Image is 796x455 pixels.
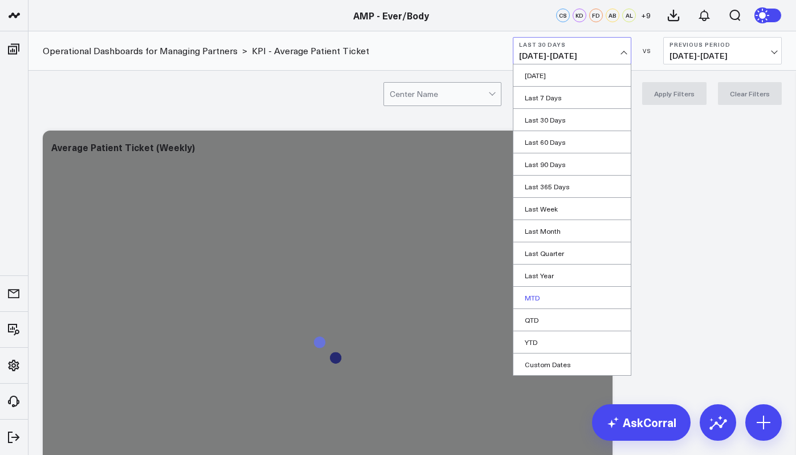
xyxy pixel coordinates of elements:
div: KD [573,9,586,22]
a: Last 365 Days [513,176,631,197]
a: Last Month [513,220,631,242]
a: [DATE] [513,64,631,86]
span: + 9 [641,11,651,19]
span: [DATE] - [DATE] [519,51,625,60]
a: AskCorral [592,404,691,441]
b: Previous Period [670,41,775,48]
a: Last Week [513,198,631,220]
a: Custom Dates [513,354,631,375]
a: QTD [513,309,631,331]
button: Clear Filters [718,82,782,105]
a: YTD [513,331,631,353]
a: MTD [513,287,631,308]
a: AMP - Ever/Body [353,9,429,22]
button: +9 [639,9,652,22]
div: Average Patient Ticket (Weekly) [51,141,195,153]
a: Last 7 Days [513,87,631,108]
b: Last 30 Days [519,41,625,48]
a: Last Quarter [513,242,631,264]
a: Last 30 Days [513,109,631,131]
a: Operational Dashboards for Managing Partners [43,44,238,57]
button: Previous Period[DATE]-[DATE] [663,37,782,64]
a: Last 90 Days [513,153,631,175]
button: Last 30 Days[DATE]-[DATE] [513,37,631,64]
div: > [43,44,247,57]
a: Last Year [513,265,631,286]
span: [DATE] - [DATE] [670,51,775,60]
div: AL [622,9,636,22]
div: VS [637,47,658,54]
div: FD [589,9,603,22]
div: AB [606,9,619,22]
a: KPI - Average Patient Ticket [252,44,369,57]
div: CS [556,9,570,22]
button: Apply Filters [642,82,707,105]
a: Last 60 Days [513,131,631,153]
